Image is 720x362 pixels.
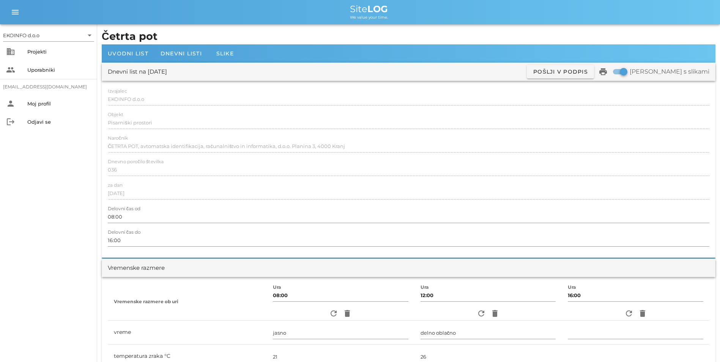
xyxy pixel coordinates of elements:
[108,68,167,76] div: Dnevni list na [DATE]
[108,230,140,235] label: Delovni čas do
[161,50,202,57] span: Dnevni listi
[630,68,709,76] label: [PERSON_NAME] s slikami
[27,119,91,125] div: Odjavi se
[599,67,608,76] i: print
[27,67,91,73] div: Uporabniki
[367,3,388,14] b: LOG
[343,309,352,318] i: delete
[490,309,499,318] i: delete
[3,29,94,41] div: EKOINFO d.o.o
[611,280,720,362] div: Pripomoček za klepet
[421,285,429,290] label: Ura
[108,159,164,165] label: Dnevno poročilo številka
[11,8,20,17] i: menu
[6,117,15,126] i: logout
[108,112,123,118] label: Objekt
[6,65,15,74] i: people
[527,65,594,79] button: Pošlji v podpis
[533,68,588,75] span: Pošlji v podpis
[216,50,234,57] span: Slike
[273,285,281,290] label: Ura
[477,309,486,318] i: refresh
[108,88,127,94] label: Izvajalec
[108,283,267,321] th: Vremenske razmere ob uri
[102,29,715,44] h1: Četrta pot
[108,183,123,188] label: za dan
[329,309,338,318] i: refresh
[350,3,388,14] span: Site
[108,206,140,212] label: Delovni čas od
[6,47,15,56] i: business
[108,321,267,345] td: vreme
[108,264,165,272] div: Vremenske razmere
[108,50,148,57] span: Uvodni list
[27,101,91,107] div: Moj profil
[568,285,576,290] label: Ura
[85,31,94,40] i: arrow_drop_down
[350,15,388,20] span: We value your time.
[108,135,128,141] label: Naročnik
[27,49,91,55] div: Projekti
[3,32,39,39] div: EKOINFO d.o.o
[6,99,15,108] i: person
[611,280,720,362] iframe: Chat Widget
